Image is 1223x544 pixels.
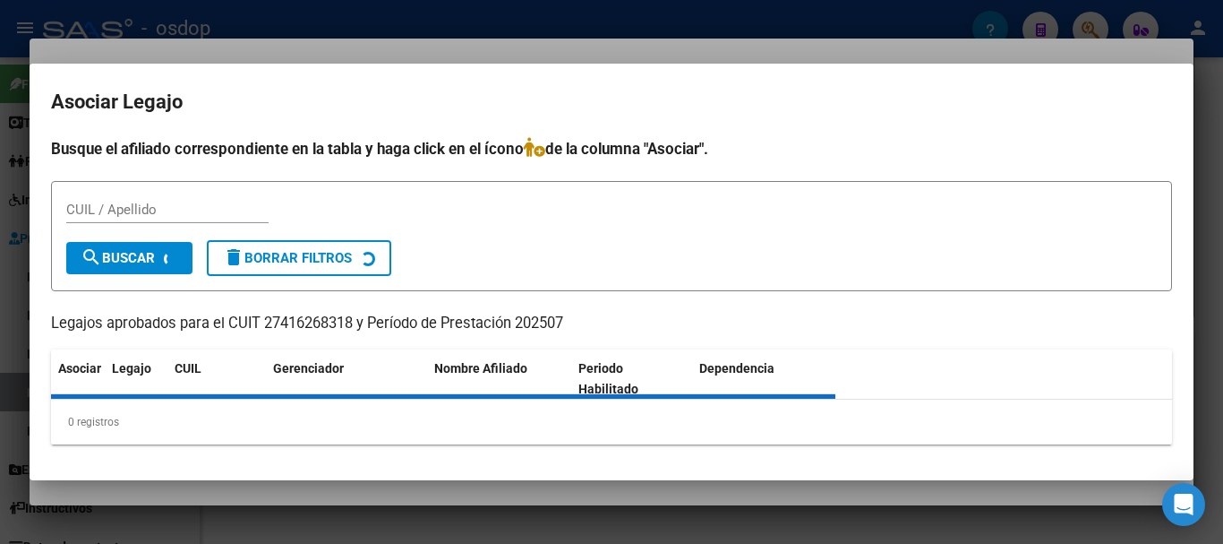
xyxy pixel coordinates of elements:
[207,240,391,276] button: Borrar Filtros
[699,361,774,376] span: Dependencia
[58,361,101,376] span: Asociar
[223,250,352,266] span: Borrar Filtros
[434,361,527,376] span: Nombre Afiliado
[427,350,571,409] datatable-header-cell: Nombre Afiliado
[266,350,427,409] datatable-header-cell: Gerenciador
[223,246,244,268] mat-icon: delete
[81,250,155,266] span: Buscar
[51,350,105,409] datatable-header-cell: Asociar
[51,137,1172,160] h4: Busque el afiliado correspondiente en la tabla y haga click en el ícono de la columna "Asociar".
[273,361,344,376] span: Gerenciador
[578,361,638,396] span: Periodo Habilitado
[112,361,151,376] span: Legajo
[692,350,836,409] datatable-header-cell: Dependencia
[66,242,192,274] button: Buscar
[51,85,1172,119] h2: Asociar Legajo
[571,350,692,409] datatable-header-cell: Periodo Habilitado
[1162,483,1205,526] div: Open Intercom Messenger
[105,350,167,409] datatable-header-cell: Legajo
[175,361,201,376] span: CUIL
[51,313,1172,335] p: Legajos aprobados para el CUIT 27416268318 y Período de Prestación 202507
[51,400,1172,445] div: 0 registros
[167,350,266,409] datatable-header-cell: CUIL
[81,246,102,268] mat-icon: search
